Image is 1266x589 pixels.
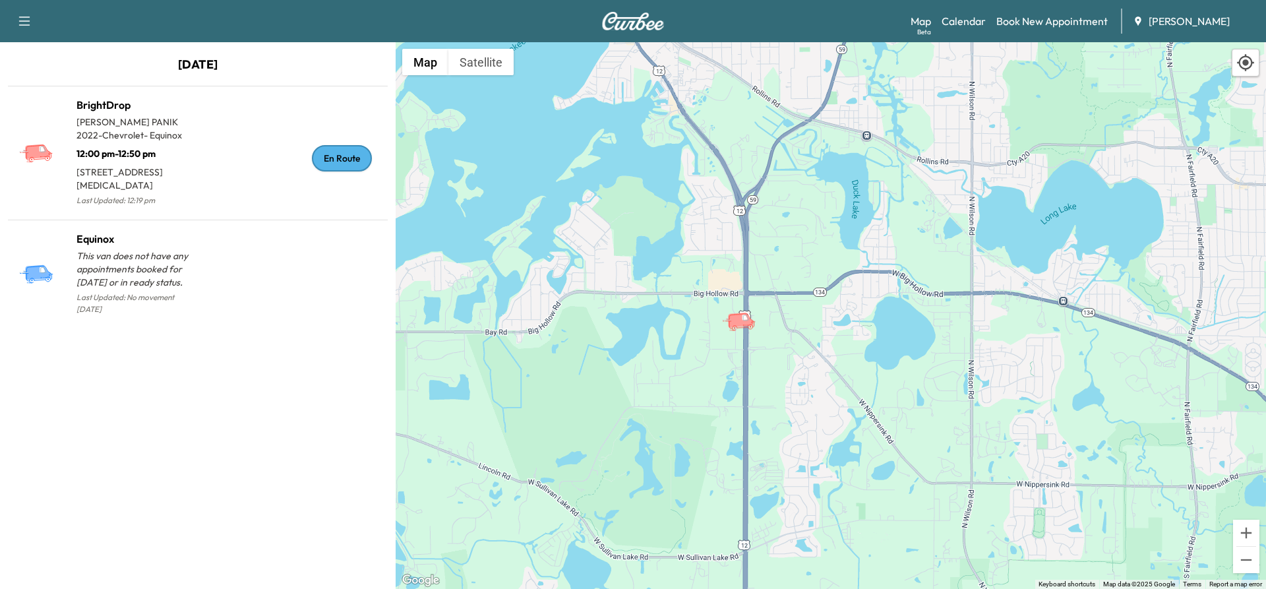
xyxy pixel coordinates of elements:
button: Zoom in [1233,520,1259,546]
a: Calendar [942,13,986,29]
p: 12:00 pm - 12:50 pm [76,142,198,160]
span: [PERSON_NAME] [1149,13,1230,29]
button: Keyboard shortcuts [1039,580,1095,589]
p: [PERSON_NAME] PANIK [76,115,198,129]
p: Last Updated: 12:19 pm [76,192,198,209]
p: [STREET_ADDRESS][MEDICAL_DATA] [76,160,198,192]
h1: Equinox [76,231,198,247]
a: Open this area in Google Maps (opens a new window) [399,572,442,589]
button: Show street map [402,49,448,75]
img: Google [399,572,442,589]
h1: BrightDrop [76,97,198,113]
a: Book New Appointment [996,13,1108,29]
a: Terms (opens in new tab) [1183,580,1201,588]
button: Zoom out [1233,547,1259,573]
span: Map data ©2025 Google [1103,580,1175,588]
div: Recenter map [1232,49,1259,77]
a: Report a map error [1209,580,1262,588]
p: This van does not have any appointments booked for [DATE] or in ready status. [76,249,198,289]
p: 2022 - Chevrolet - Equinox [76,129,198,142]
a: MapBeta [911,13,931,29]
img: Curbee Logo [601,12,665,30]
button: Show satellite imagery [448,49,514,75]
div: En Route [312,145,372,171]
div: Beta [917,27,931,37]
gmp-advanced-marker: BrightDrop [721,298,768,321]
p: Last Updated: No movement [DATE] [76,289,198,318]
